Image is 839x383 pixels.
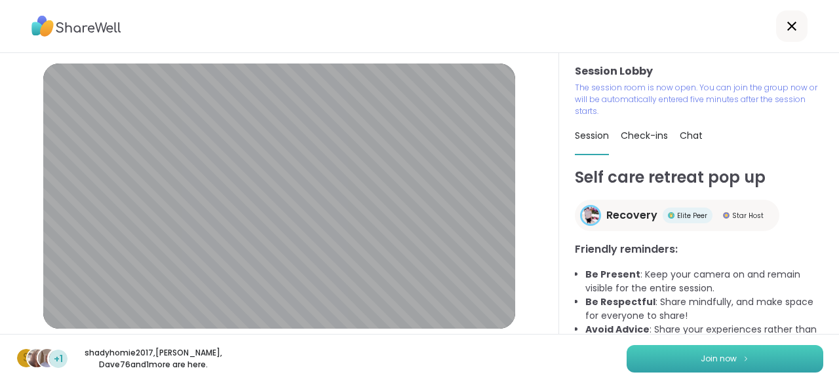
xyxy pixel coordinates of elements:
[585,323,650,336] b: Avoid Advice
[38,349,56,367] img: Dave76
[723,212,730,219] img: Star Host
[668,212,674,219] img: Elite Peer
[31,11,121,41] img: ShareWell Logo
[575,129,609,142] span: Session
[575,166,823,189] h1: Self care retreat pop up
[621,129,668,142] span: Check-ins
[575,64,823,79] h3: Session Lobby
[585,268,823,295] li: : Keep your camera on and remain visible for the entire session.
[585,295,655,308] b: Be Respectful
[23,350,29,367] span: s
[582,207,599,224] img: Recovery
[585,268,640,281] b: Be Present
[575,82,823,117] p: The session room is now open. You can join the group now or will be automatically entered five mi...
[701,353,737,365] span: Join now
[575,242,823,257] h3: Friendly reminders:
[606,208,657,223] span: Recovery
[80,347,227,371] p: shadyhomie2017 , [PERSON_NAME] , Dave76 and 1 more are here.
[680,129,703,142] span: Chat
[28,349,46,367] img: dodi
[627,345,823,373] button: Join now
[732,211,764,221] span: Star Host
[575,200,779,231] a: RecoveryRecoveryElite PeerElite PeerStar HostStar Host
[585,323,823,364] li: : Share your experiences rather than advice, as peers are not mental health professionals.
[742,355,750,362] img: ShareWell Logomark
[585,295,823,323] li: : Share mindfully, and make space for everyone to share!
[677,211,707,221] span: Elite Peer
[54,352,63,366] span: +1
